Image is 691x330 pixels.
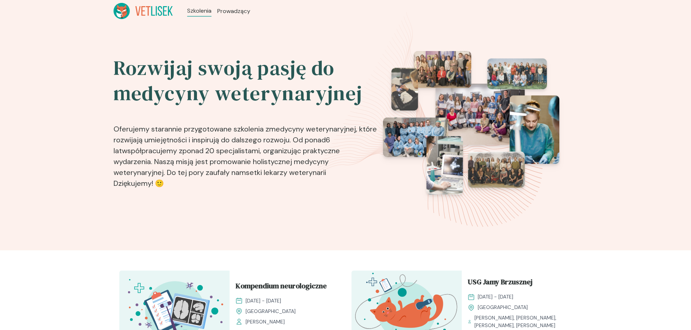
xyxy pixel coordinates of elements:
span: USG Jamy Brzusznej [468,276,532,290]
span: [DATE] - [DATE] [246,297,281,305]
span: Kompendium neurologiczne [235,280,327,294]
b: medycyny weterynaryjnej [269,124,356,134]
a: Szkolenia [187,7,211,15]
span: [PERSON_NAME] [246,318,285,326]
h2: Rozwijaj swoją pasję do medycyny weterynaryjnej [114,55,378,106]
span: [GEOGRAPHIC_DATA] [246,308,296,315]
b: ponad 20 specjalistami [182,146,260,155]
b: setki lekarzy weterynarii [246,168,326,177]
span: [PERSON_NAME], [PERSON_NAME], [PERSON_NAME], [PERSON_NAME] [474,314,566,329]
span: [GEOGRAPHIC_DATA] [478,304,528,311]
a: USG Jamy Brzusznej [468,276,566,290]
a: Kompendium neurologiczne [235,280,334,294]
span: [DATE] - [DATE] [478,293,513,301]
p: Oferujemy starannie przygotowane szkolenia z , które rozwijają umiejętności i inspirują do dalsze... [114,112,378,192]
img: eventsPhotosRoll2.png [383,51,559,195]
a: Prowadzący [217,7,250,16]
